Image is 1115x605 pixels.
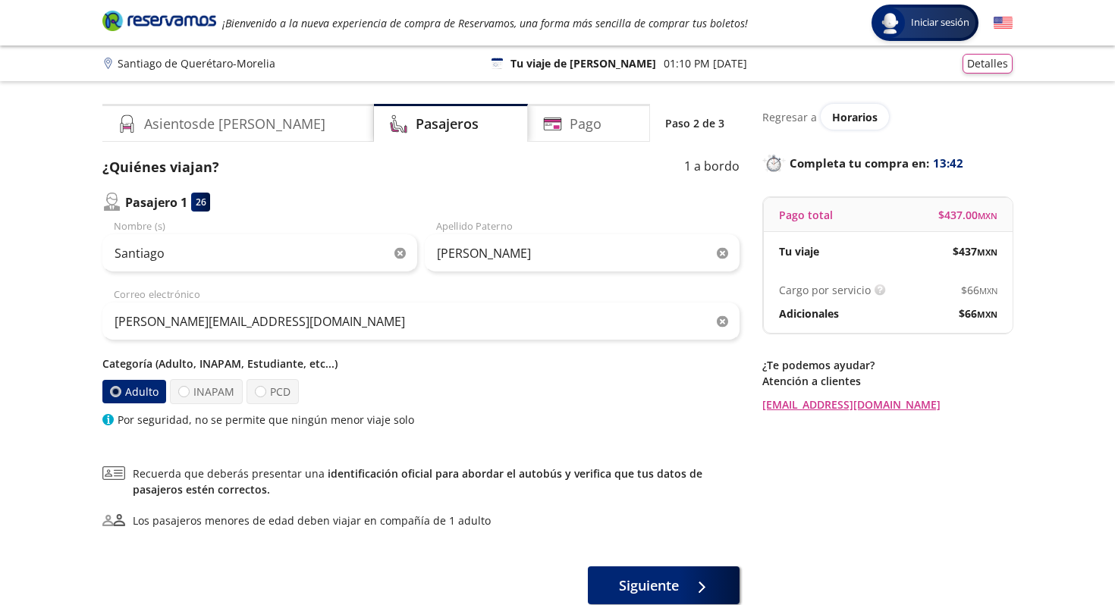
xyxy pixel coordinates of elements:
h4: Pasajeros [416,114,479,134]
p: Categoría (Adulto, INAPAM, Estudiante, etc...) [102,356,740,371]
em: ¡Bienvenido a la nueva experiencia de compra de Reservamos, una forma más sencilla de comprar tus... [222,16,748,30]
div: Los pasajeros menores de edad deben viajar en compañía de 1 adulto [133,513,491,528]
i: Brand Logo [102,9,216,32]
span: 13:42 [933,155,963,172]
h4: Asientos de [PERSON_NAME] [144,114,325,134]
small: MXN [978,210,997,221]
button: Siguiente [588,566,740,604]
small: MXN [977,246,997,258]
span: Recuerda que deberás presentar una [133,466,740,497]
span: Iniciar sesión [905,15,975,30]
span: Siguiente [619,575,679,596]
span: Horarios [832,110,878,124]
div: Regresar a ver horarios [762,104,1013,130]
h4: Pago [570,114,601,134]
p: Atención a clientes [762,373,1013,389]
p: Regresar a [762,109,817,125]
p: ¿Quiénes viajan? [102,157,219,177]
p: Paso 2 de 3 [665,115,724,131]
p: Santiago de Querétaro - Morelia [118,55,275,71]
a: Brand Logo [102,9,216,36]
a: [EMAIL_ADDRESS][DOMAIN_NAME] [762,397,1013,412]
span: $ 437 [953,243,997,259]
p: Cargo por servicio [779,282,871,298]
p: Pago total [779,207,833,223]
span: $ 66 [961,282,997,298]
p: Completa tu compra en : [762,152,1013,174]
input: Correo electrónico [102,302,740,340]
small: MXN [979,285,997,296]
p: Tu viaje [779,243,819,259]
button: Detalles [963,54,1013,74]
p: 1 a bordo [684,157,740,177]
input: Nombre (s) [102,234,417,272]
small: MXN [977,309,997,320]
label: Adulto [102,380,167,404]
p: Adicionales [779,306,839,321]
input: Apellido Paterno [425,234,740,272]
p: 01:10 PM [DATE] [664,55,747,71]
p: ¿Te podemos ayudar? [762,357,1013,373]
div: 26 [191,193,210,212]
label: INAPAM [170,379,243,404]
iframe: Messagebird Livechat Widget [1027,517,1100,590]
p: Por seguridad, no se permite que ningún menor viaje solo [118,412,414,428]
button: English [994,14,1013,33]
label: PCD [247,379,299,404]
span: $ 66 [959,306,997,321]
p: Tu viaje de [PERSON_NAME] [510,55,656,71]
a: identificación oficial para abordar el autobús y verifica que tus datos de pasajeros estén correc... [133,466,702,497]
p: Pasajero 1 [125,193,187,212]
span: $ 437.00 [938,207,997,223]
